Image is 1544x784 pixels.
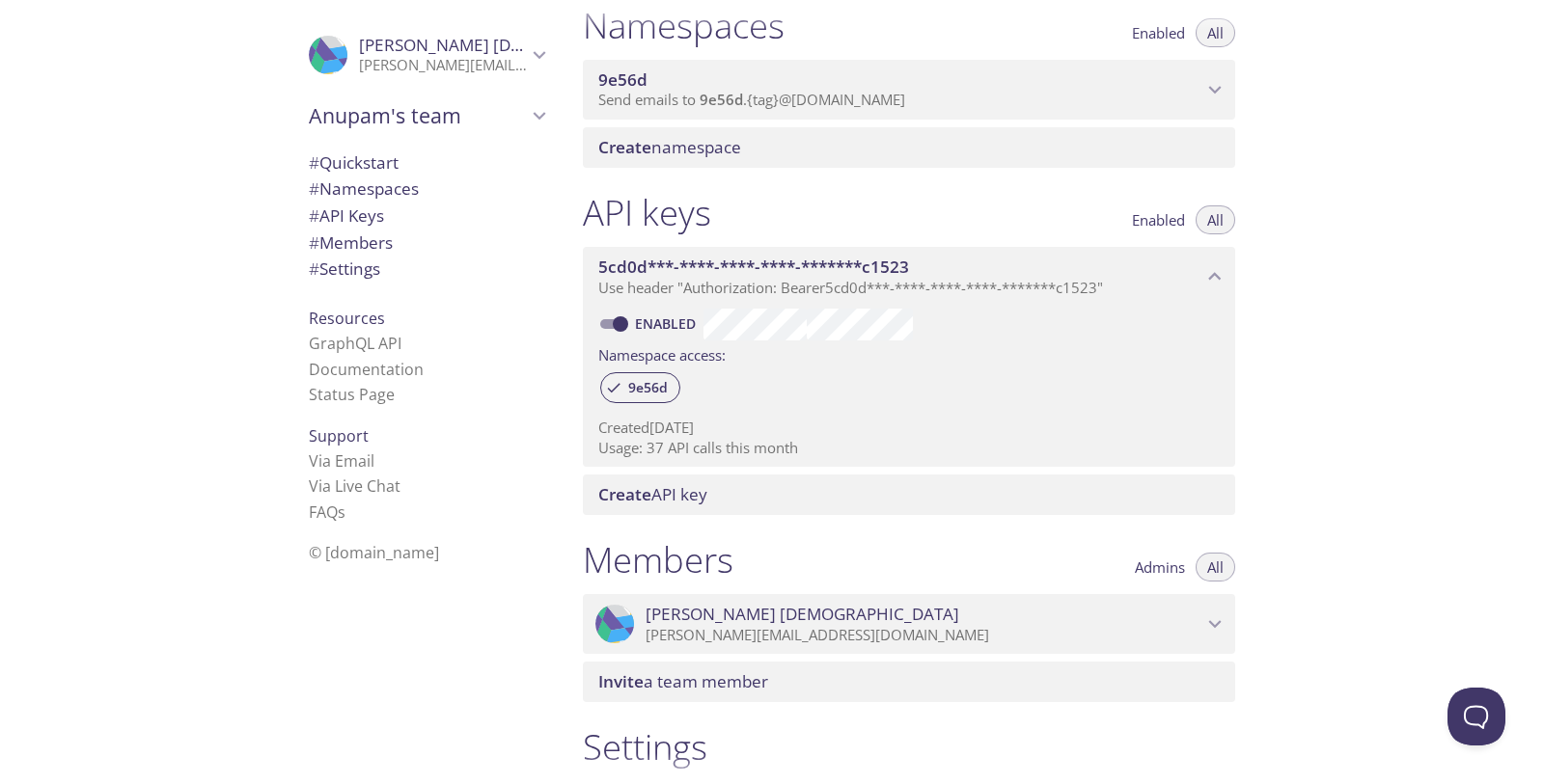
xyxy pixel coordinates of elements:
div: Team Settings [293,256,560,283]
iframe: Help Scout Beacon - Open [1447,688,1505,745]
div: 9e56d [600,372,680,403]
button: All [1196,553,1235,581]
h1: Namespaces [583,4,785,47]
span: © [DOMAIN_NAME] [309,542,439,563]
button: Enabled [1120,205,1197,234]
div: Invite a team member [583,662,1235,702]
a: Documentation [309,359,424,380]
button: All [1196,205,1235,234]
div: Namespaces [293,176,560,203]
span: Create [598,483,651,505]
label: Namespace access: [598,340,726,368]
a: Status Page [309,384,395,405]
span: Create [598,136,651,158]
div: Anupam's team [293,91,560,141]
span: 9e56d [617,379,679,396]
p: [PERSON_NAME][EMAIL_ADDRESS][DOMAIN_NAME] [359,56,527,75]
span: [PERSON_NAME] [DEMOGRAPHIC_DATA] [646,604,959,625]
span: s [338,501,345,523]
div: Create API Key [583,474,1235,515]
span: # [309,231,319,254]
span: Namespaces [309,177,419,200]
div: Members [293,230,560,257]
span: API Keys [309,204,384,227]
h1: Members [583,538,733,581]
div: Anupam Krishna [583,594,1235,654]
span: Quickstart [309,151,399,174]
span: # [309,177,319,200]
p: Usage: 37 API calls this month [598,438,1220,458]
span: Invite [598,670,644,692]
span: # [309,151,319,174]
a: GraphQL API [309,333,401,354]
div: 9e56d namespace [583,60,1235,120]
span: Send emails to . {tag} @[DOMAIN_NAME] [598,90,905,109]
p: Created [DATE] [598,418,1220,438]
div: API Keys [293,203,560,230]
span: Support [309,425,369,446]
a: FAQ [309,501,345,523]
span: Anupam's team [309,102,527,129]
span: Settings [309,257,380,280]
span: API key [598,483,707,505]
div: Create namespace [583,127,1235,168]
span: Members [309,231,393,254]
span: 9e56d [598,68,648,91]
span: Resources [309,308,385,329]
span: # [309,257,319,280]
h1: API keys [583,191,711,234]
span: [PERSON_NAME] [DEMOGRAPHIC_DATA] [359,34,673,56]
button: Enabled [1120,18,1197,47]
div: Anupam Krishna [293,23,560,87]
span: namespace [598,136,741,158]
button: Admins [1123,553,1197,581]
h1: Settings [583,725,1235,769]
button: All [1196,18,1235,47]
p: [PERSON_NAME][EMAIL_ADDRESS][DOMAIN_NAME] [646,626,1202,645]
span: # [309,204,319,227]
a: Via Live Chat [309,475,400,497]
div: Quickstart [293,149,560,176]
a: Enabled [632,314,703,333]
span: 9e56d [700,90,743,109]
span: a team member [598,670,768,692]
a: Via Email [309,450,374,472]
